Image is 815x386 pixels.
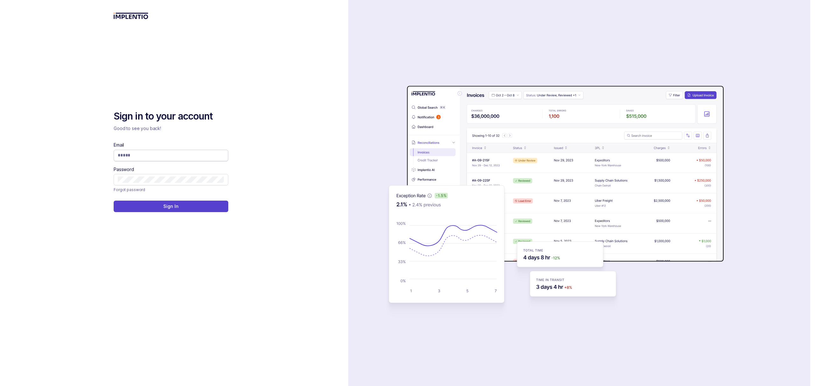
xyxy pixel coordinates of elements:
label: Password [114,166,134,173]
p: Good to see you back! [114,125,228,132]
img: logo [114,13,148,19]
p: Sign In [163,203,178,210]
h2: Sign in to your account [114,110,228,123]
label: Email [114,142,124,148]
a: Link Forgot password [114,187,145,193]
p: Forgot password [114,187,145,193]
img: signin-background.svg [366,66,726,320]
button: Sign In [114,201,228,212]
